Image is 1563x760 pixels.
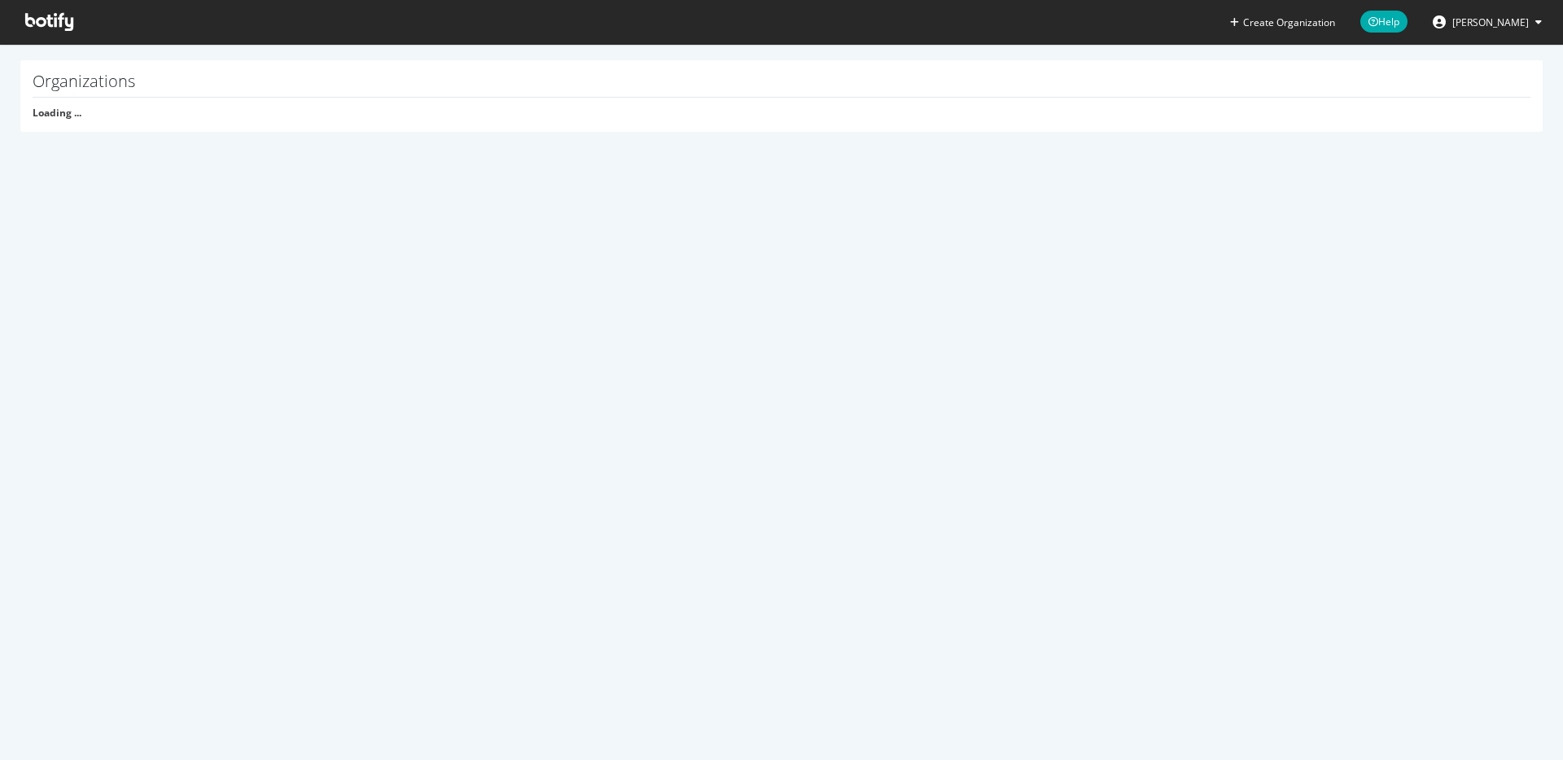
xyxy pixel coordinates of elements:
[1420,9,1555,35] button: [PERSON_NAME]
[33,72,1530,98] h1: Organizations
[1360,11,1408,33] span: Help
[33,106,81,120] strong: Loading ...
[1452,15,1529,29] span: Elena Tylaweny Tuseo
[1229,15,1336,30] button: Create Organization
